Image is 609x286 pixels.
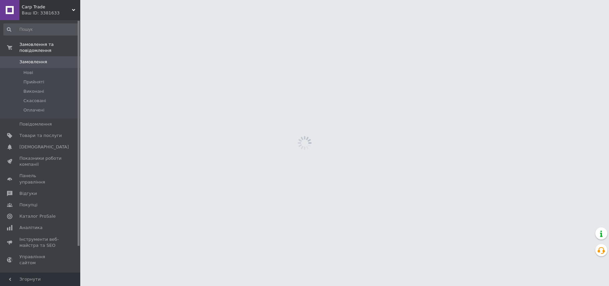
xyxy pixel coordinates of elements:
[22,4,72,10] span: Carp Trade
[19,173,62,185] span: Панель управління
[19,271,62,283] span: Гаманець компанії
[19,191,37,197] span: Відгуки
[19,202,37,208] span: Покупці
[3,23,79,35] input: Пошук
[19,42,80,54] span: Замовлення та повідомлення
[23,70,33,76] span: Нові
[23,98,46,104] span: Скасовані
[19,121,52,127] span: Повідомлення
[19,213,56,219] span: Каталог ProSale
[22,10,80,16] div: Ваш ID: 3381633
[19,225,42,231] span: Аналітика
[19,133,62,139] span: Товари та послуги
[19,144,69,150] span: [DEMOGRAPHIC_DATA]
[19,59,47,65] span: Замовлення
[23,88,44,94] span: Виконані
[19,236,62,248] span: Інструменти веб-майстра та SEO
[23,107,44,113] span: Оплачені
[19,254,62,266] span: Управління сайтом
[19,155,62,167] span: Показники роботи компанії
[23,79,44,85] span: Прийняті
